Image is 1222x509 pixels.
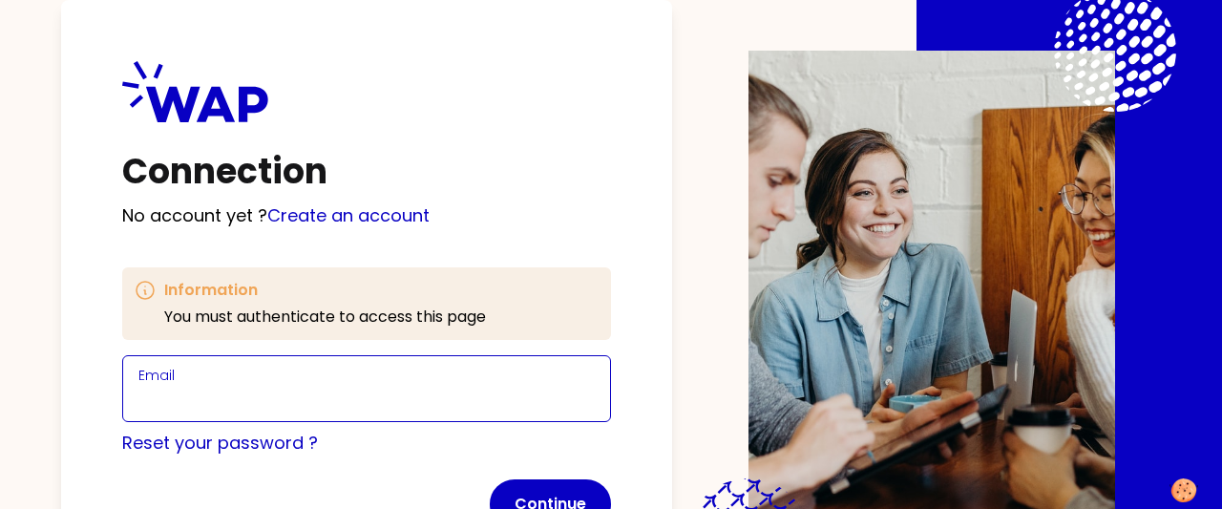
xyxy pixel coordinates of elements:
a: Reset your password ? [122,431,318,455]
p: No account yet ? [122,202,611,229]
h3: Information [164,279,486,302]
p: You must authenticate to access this page [164,306,486,329]
h1: Connection [122,153,611,191]
label: Email [138,366,175,385]
a: Create an account [267,203,430,227]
